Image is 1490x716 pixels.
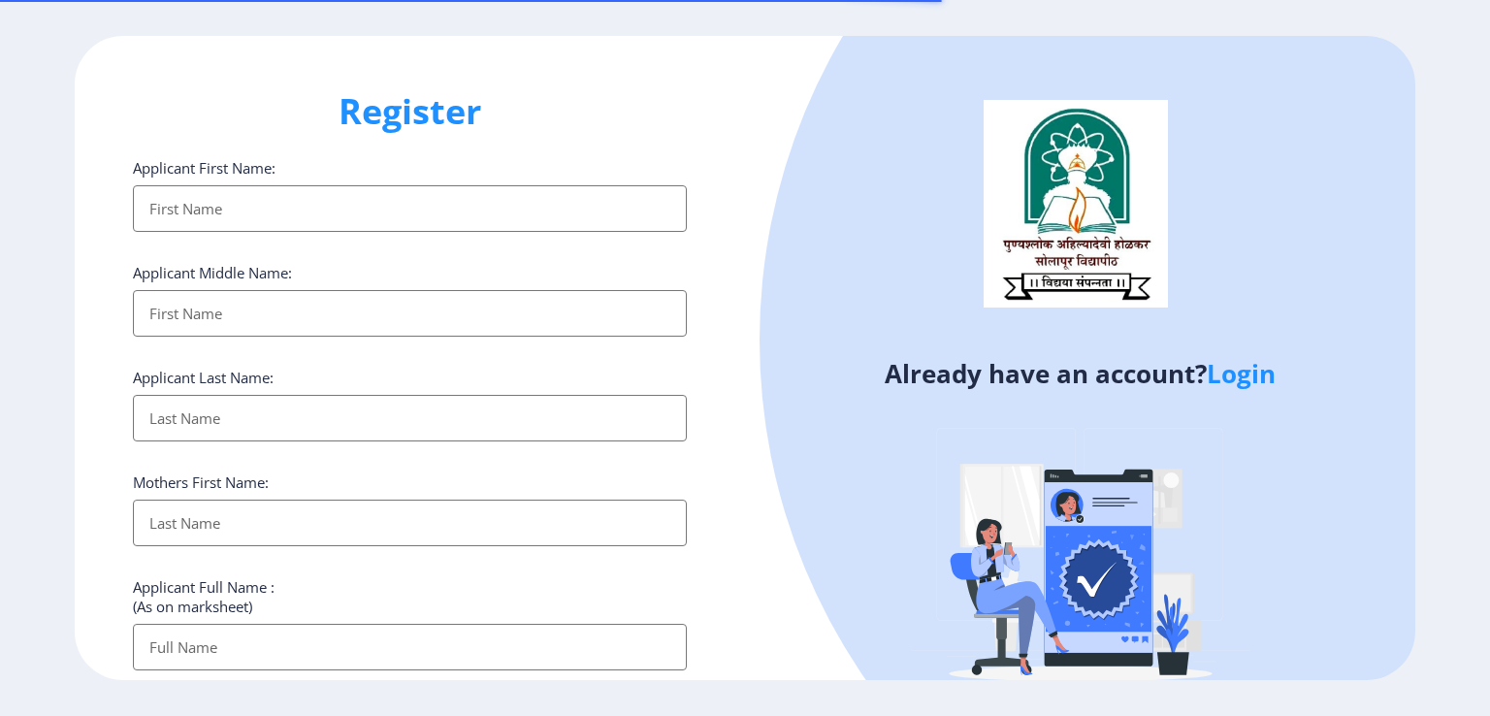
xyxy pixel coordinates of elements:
label: Applicant First Name: [133,158,275,178]
input: First Name [133,185,687,232]
label: Applicant Middle Name: [133,263,292,282]
h4: Already have an account? [760,358,1401,389]
input: Last Name [133,500,687,546]
a: Login [1207,356,1276,391]
label: Applicant Full Name : (As on marksheet) [133,577,275,616]
input: Full Name [133,624,687,670]
img: logo [984,100,1168,308]
label: Mothers First Name: [133,472,269,492]
input: Last Name [133,395,687,441]
label: Applicant Last Name: [133,368,274,387]
h1: Register [133,88,687,135]
input: First Name [133,290,687,337]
